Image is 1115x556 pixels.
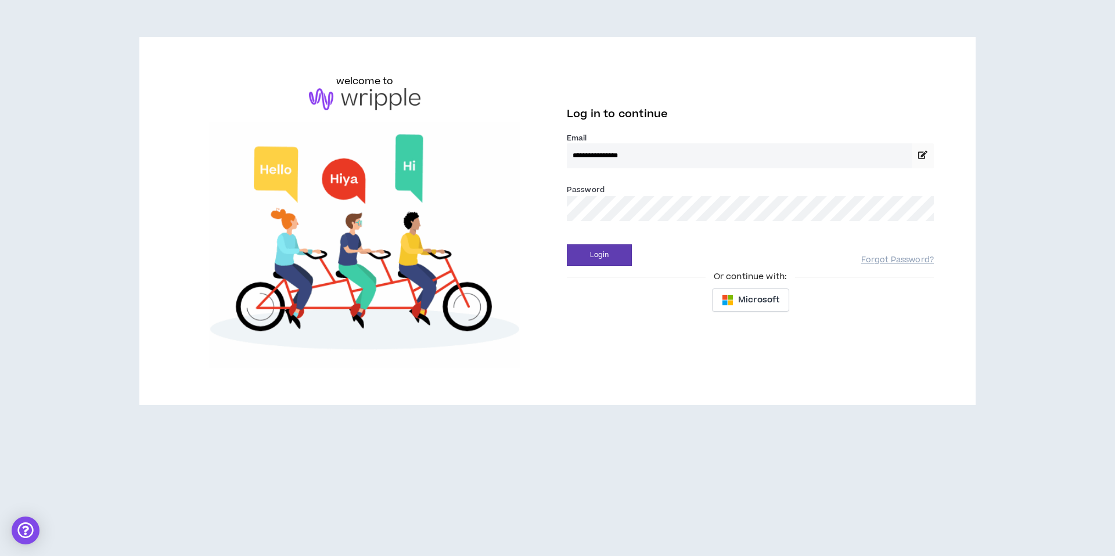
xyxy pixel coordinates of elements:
span: Microsoft [738,294,779,306]
span: Or continue with: [706,270,795,283]
label: Email [567,133,934,143]
span: Log in to continue [567,107,668,121]
a: Forgot Password? [861,255,934,266]
img: logo-brand.png [309,88,420,110]
img: Welcome to Wripple [181,122,548,368]
button: Microsoft [712,288,789,312]
label: Password [567,185,605,195]
button: Login [567,244,632,266]
div: Open Intercom Messenger [12,517,39,544]
h6: welcome to [336,74,394,88]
